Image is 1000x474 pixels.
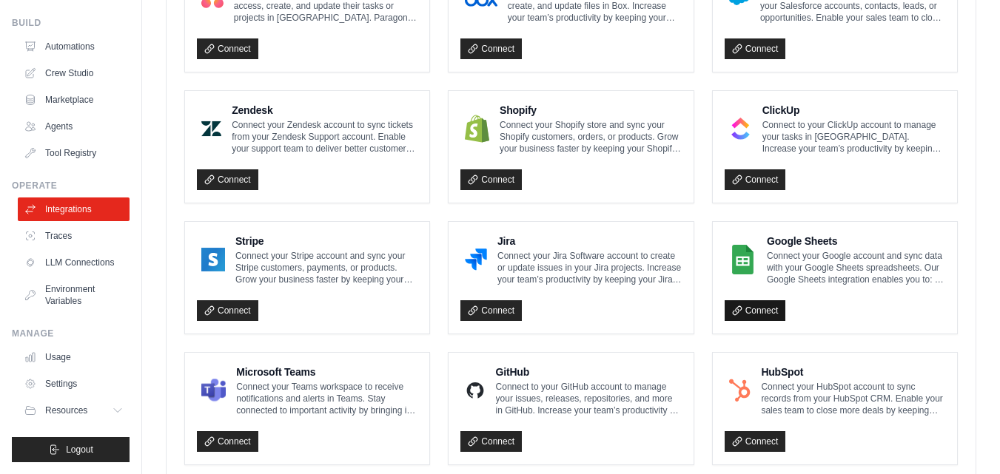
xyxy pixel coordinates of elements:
img: Microsoft Teams Logo [201,376,226,405]
img: GitHub Logo [465,376,485,405]
img: Stripe Logo [201,245,225,274]
h4: HubSpot [761,365,945,379]
p: Connect your Teams workspace to receive notifications and alerts in Teams. Stay connected to impo... [236,381,417,416]
a: Environment Variables [18,277,130,313]
h4: GitHub [496,365,682,379]
p: Connect your Zendesk account to sync tickets from your Zendesk Support account. Enable your suppo... [232,119,417,155]
a: Marketplace [18,88,130,112]
h4: Google Sheets [767,234,945,248]
button: Logout [12,437,130,462]
div: Manage [12,328,130,339]
img: HubSpot Logo [729,376,751,405]
button: Resources [18,399,130,422]
a: Connect [460,38,522,59]
div: Build [12,17,130,29]
h4: Zendesk [232,103,417,118]
h4: Microsoft Teams [236,365,417,379]
p: Connect your Google account and sync data with your Google Sheets spreadsheets. Our Google Sheets... [767,250,945,285]
a: Connect [725,300,786,321]
a: Connect [197,38,258,59]
a: Settings [18,372,130,396]
img: ClickUp Logo [729,114,752,143]
img: Shopify Logo [465,114,489,143]
a: Connect [460,169,522,190]
span: Logout [66,444,93,456]
h4: Shopify [500,103,682,118]
h4: Stripe [235,234,417,248]
p: Connect to your GitHub account to manage your issues, releases, repositories, and more in GitHub.... [496,381,682,416]
img: Zendesk Logo [201,114,221,143]
p: Connect your Shopify store and sync your Shopify customers, orders, or products. Grow your busine... [500,119,682,155]
p: Connect your Stripe account and sync your Stripe customers, payments, or products. Grow your busi... [235,250,417,285]
a: Connect [197,169,258,190]
iframe: Chat Widget [926,403,1000,474]
img: Google Sheets Logo [729,245,756,274]
a: Integrations [18,197,130,221]
span: Resources [45,404,87,416]
p: Connect your HubSpot account to sync records from your HubSpot CRM. Enable your sales team to clo... [761,381,945,416]
a: Connect [460,431,522,452]
a: Connect [725,169,786,190]
img: Jira Logo [465,245,487,274]
a: Connect [197,431,258,452]
a: Traces [18,224,130,248]
a: Usage [18,345,130,369]
a: Connect [725,38,786,59]
a: Connect [725,431,786,452]
a: Crew Studio [18,61,130,85]
a: Automations [18,35,130,58]
a: Tool Registry [18,141,130,165]
div: Operate [12,180,130,192]
p: Connect to your ClickUp account to manage your tasks in [GEOGRAPHIC_DATA]. Increase your team’s p... [762,119,945,155]
a: Agents [18,115,130,138]
h4: ClickUp [762,103,945,118]
p: Connect your Jira Software account to create or update issues in your Jira projects. Increase you... [497,250,682,285]
a: Connect [460,300,522,321]
a: LLM Connections [18,251,130,274]
a: Connect [197,300,258,321]
h4: Jira [497,234,682,248]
